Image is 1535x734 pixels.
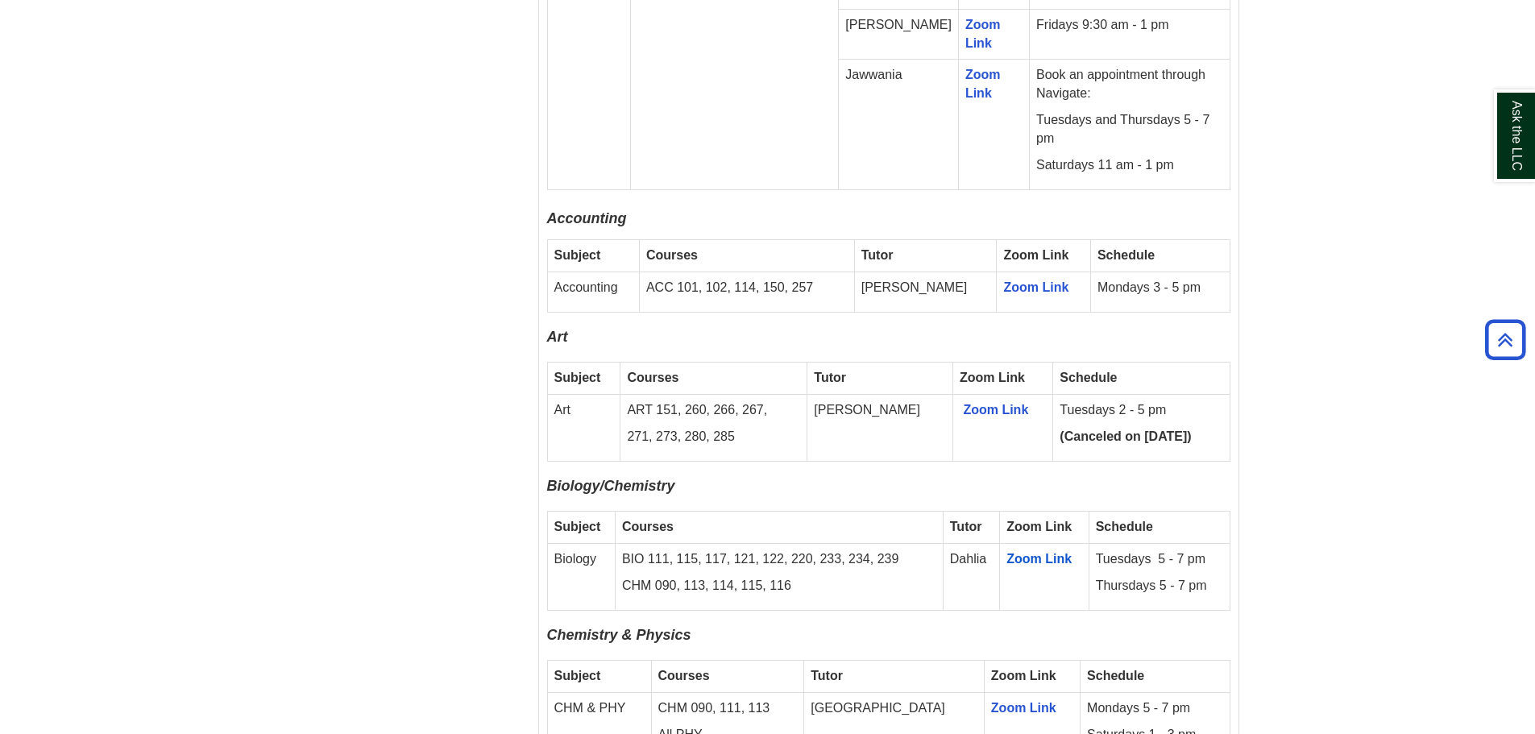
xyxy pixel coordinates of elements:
[963,403,1028,417] a: Zoom Link
[1097,248,1155,262] strong: Schedule
[965,68,1001,100] a: Zoom Link
[1036,156,1222,175] p: Saturdays 11 am - 1 pm
[1006,520,1072,533] strong: Zoom Link
[1036,111,1222,148] p: Tuesdays and Thursdays 5 - 7 pm
[622,550,936,569] p: BIO 111, 115, 117, 121, 122, 220, 233, 234, 239
[1087,699,1222,718] p: Mondays 5 - 7 pm
[861,248,894,262] strong: Tutor
[658,699,798,718] p: CHM 090, 111, 113
[965,18,1001,50] a: Zoom Link
[1006,552,1072,566] a: Zoom Link
[658,669,710,682] strong: Courses
[554,520,601,533] strong: Subject
[547,272,639,312] td: Accounting
[1060,401,1222,420] p: Tuesdays 2 - 5 pm
[1097,279,1223,297] p: Mondays 3 - 5 pm
[1003,280,1068,294] a: Zoom Link
[1096,520,1153,533] strong: Schedule
[547,478,675,494] span: Biology/Chemistry
[547,210,627,226] span: Accounting
[1096,577,1223,595] p: Thursdays 5 - 7 pm
[960,371,1025,384] strong: Zoom Link
[554,669,601,682] strong: Subject
[1060,371,1117,384] strong: Schedule
[839,9,959,60] td: [PERSON_NAME]
[547,627,691,643] span: Chemistry & Physics
[1087,669,1144,682] strong: Schedule
[1060,429,1191,443] strong: (Canceled on [DATE])
[811,669,843,682] strong: Tutor
[547,329,568,345] span: Art
[839,60,959,189] td: Jawwania
[554,371,601,384] strong: Subject
[547,395,620,462] td: Art
[1479,329,1531,350] a: Back to Top
[1096,550,1223,569] p: Tuesdays 5 - 7 pm
[991,701,1056,715] a: Zoom Link
[554,248,601,262] strong: Subject
[814,371,846,384] strong: Tutor
[622,577,936,595] p: CHM 090, 113, 114, 115, 116
[854,272,997,312] td: [PERSON_NAME]
[991,669,1056,682] strong: Zoom Link
[622,520,674,533] strong: Courses
[627,401,800,420] p: ART 151, 260, 266, 267,
[943,544,999,611] td: Dahlia
[1036,66,1222,103] p: Book an appointment through Navigate:
[950,520,982,533] strong: Tutor
[627,428,800,446] p: 271, 273, 280, 285
[646,279,848,297] p: ACC 101, 102, 114, 150, 257
[547,544,615,611] td: Biology
[1003,248,1068,262] strong: Zoom Link
[1036,16,1222,35] p: Fridays 9:30 am - 1 pm
[646,248,698,262] strong: Courses
[807,395,953,462] td: [PERSON_NAME]
[627,371,678,384] strong: Courses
